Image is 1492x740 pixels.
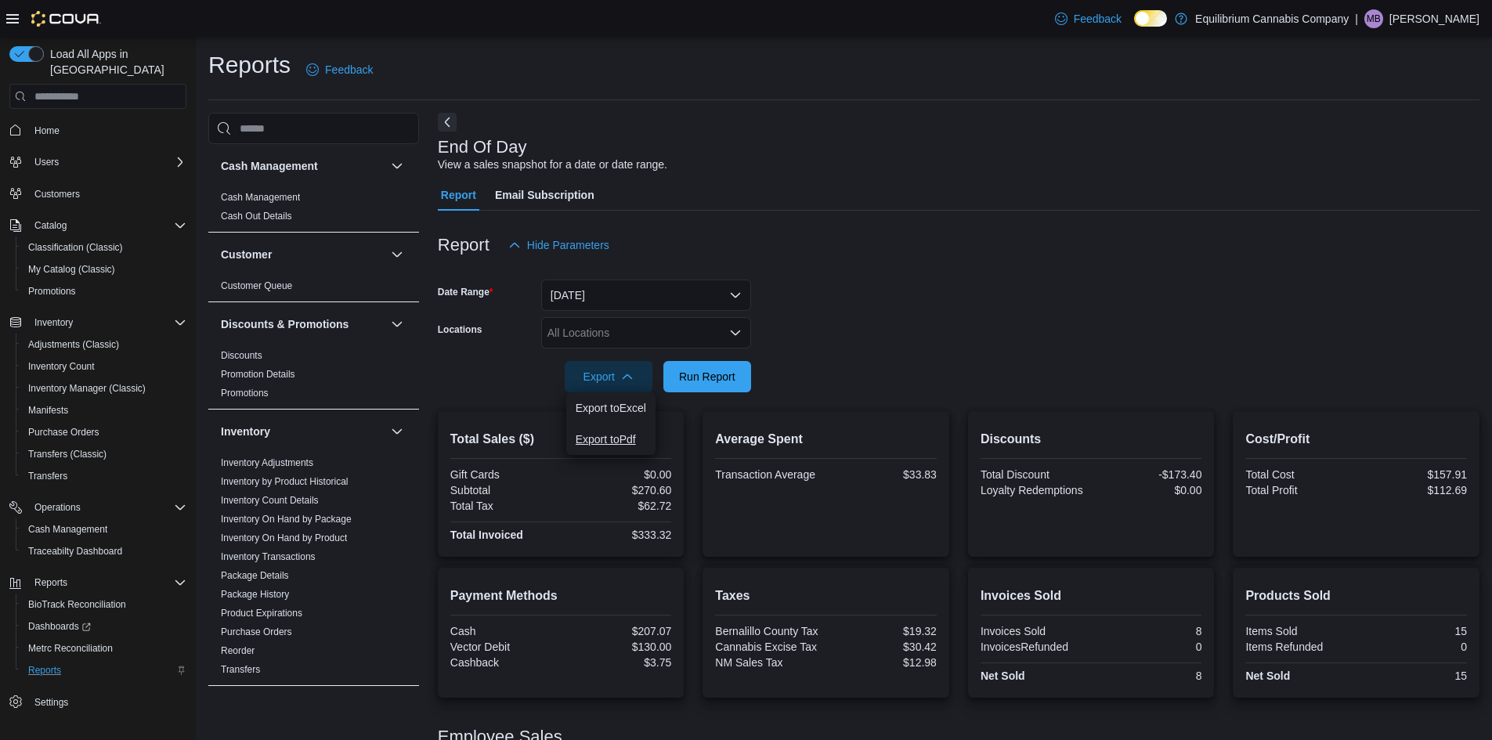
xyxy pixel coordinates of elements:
[1245,484,1353,496] div: Total Profit
[22,595,132,614] a: BioTrack Reconciliation
[829,625,937,637] div: $19.32
[28,545,122,558] span: Traceabilty Dashboard
[221,350,262,361] a: Discounts
[981,670,1025,682] strong: Net Sold
[221,457,313,468] a: Inventory Adjustments
[28,120,186,139] span: Home
[22,467,186,486] span: Transfers
[16,280,193,302] button: Promotions
[1094,670,1201,682] div: 8
[22,423,106,442] a: Purchase Orders
[1074,11,1122,27] span: Feedback
[438,113,457,132] button: Next
[221,645,255,656] a: Reorder
[438,286,493,298] label: Date Range
[28,121,66,140] a: Home
[221,280,292,291] a: Customer Queue
[981,587,1202,605] h2: Invoices Sold
[208,276,419,301] div: Customer
[221,551,316,562] a: Inventory Transactions
[28,263,115,276] span: My Catalog (Classic)
[564,625,671,637] div: $207.07
[208,453,419,685] div: Inventory
[574,361,643,392] span: Export
[566,392,656,424] button: Export toExcel
[28,470,67,482] span: Transfers
[450,484,558,496] div: Subtotal
[28,153,186,171] span: Users
[495,179,594,211] span: Email Subscription
[28,523,107,536] span: Cash Management
[221,494,319,507] span: Inventory Count Details
[28,285,76,298] span: Promotions
[564,529,671,541] div: $333.32
[300,54,379,85] a: Feedback
[221,569,289,582] span: Package Details
[22,617,97,636] a: Dashboards
[221,607,302,619] span: Product Expirations
[1245,670,1290,682] strong: Net Sold
[28,573,74,592] button: Reports
[663,361,751,392] button: Run Report
[1245,430,1467,449] h2: Cost/Profit
[28,598,126,611] span: BioTrack Reconciliation
[16,236,193,258] button: Classification (Classic)
[22,520,114,539] a: Cash Management
[221,664,260,675] a: Transfers
[450,641,558,653] div: Vector Debit
[221,210,292,222] span: Cash Out Details
[829,656,937,669] div: $12.98
[388,315,406,334] button: Discounts & Promotions
[22,542,128,561] a: Traceabilty Dashboard
[3,118,193,141] button: Home
[221,247,385,262] button: Customer
[28,498,87,517] button: Operations
[221,570,289,581] a: Package Details
[16,377,193,399] button: Inventory Manager (Classic)
[564,484,671,496] div: $270.60
[564,500,671,512] div: $62.72
[28,426,99,439] span: Purchase Orders
[221,368,295,381] span: Promotion Details
[22,467,74,486] a: Transfers
[450,587,672,605] h2: Payment Methods
[576,402,646,414] span: Export to Excel
[829,468,937,481] div: $33.83
[3,312,193,334] button: Inventory
[28,693,74,712] a: Settings
[28,692,186,712] span: Settings
[22,542,186,561] span: Traceabilty Dashboard
[16,540,193,562] button: Traceabilty Dashboard
[715,430,937,449] h2: Average Spent
[28,153,65,171] button: Users
[221,316,385,332] button: Discounts & Promotions
[450,468,558,481] div: Gift Cards
[715,625,822,637] div: Bernalillo County Tax
[16,465,193,487] button: Transfers
[16,421,193,443] button: Purchase Orders
[34,188,80,200] span: Customers
[325,62,373,78] span: Feedback
[22,260,121,279] a: My Catalog (Classic)
[1360,484,1467,496] div: $112.69
[16,637,193,659] button: Metrc Reconciliation
[221,211,292,222] a: Cash Out Details
[1367,9,1381,28] span: MB
[450,656,558,669] div: Cashback
[221,588,289,601] span: Package History
[208,188,419,232] div: Cash Management
[221,532,347,544] span: Inventory On Hand by Product
[388,245,406,264] button: Customer
[1195,9,1349,28] p: Equilibrium Cannabis Company
[16,334,193,356] button: Adjustments (Classic)
[1355,9,1358,28] p: |
[28,620,91,633] span: Dashboards
[221,513,352,525] span: Inventory On Hand by Package
[3,572,193,594] button: Reports
[22,335,125,354] a: Adjustments (Classic)
[28,664,61,677] span: Reports
[28,498,186,517] span: Operations
[715,641,822,653] div: Cannabis Excise Tax
[28,360,95,373] span: Inventory Count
